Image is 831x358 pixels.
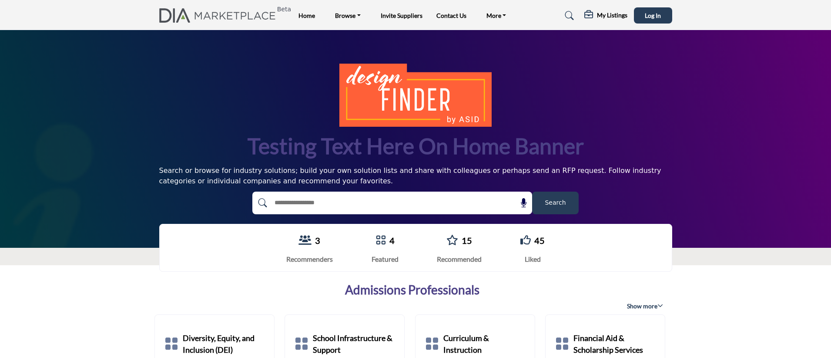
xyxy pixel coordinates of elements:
div: Search or browse for industry solutions; build your own solution lists and share with colleagues ... [159,165,672,186]
a: Browse [329,10,367,22]
span: Log In [645,12,661,19]
a: Beta [159,8,281,23]
a: 15 [462,235,472,246]
a: 45 [534,235,545,246]
div: Liked [520,254,545,264]
div: My Listings [584,10,627,21]
a: Home [298,12,315,19]
a: 4 [389,235,395,246]
div: Recommenders [286,254,333,264]
a: Go to Featured [375,235,386,247]
button: Log In [634,7,672,24]
h6: Beta [277,6,291,13]
a: Search [556,9,580,23]
a: Contact Us [436,12,466,19]
img: image [339,64,492,126]
div: Featured [372,254,399,264]
a: View Recommenders [298,235,312,247]
a: More [480,10,513,22]
h1: Testing text here on home banner [248,132,584,160]
a: Admissions Professionals [345,283,479,297]
span: Show more [627,302,663,311]
img: Site Logo [159,8,281,23]
a: Go to Recommended [446,235,458,247]
a: Invite Suppliers [381,12,422,19]
h5: My Listings [597,11,627,19]
span: Search [545,198,566,207]
i: Go to Liked [520,235,531,245]
div: Recommended [437,254,482,264]
a: 3 [315,235,320,246]
button: Search [532,192,579,214]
